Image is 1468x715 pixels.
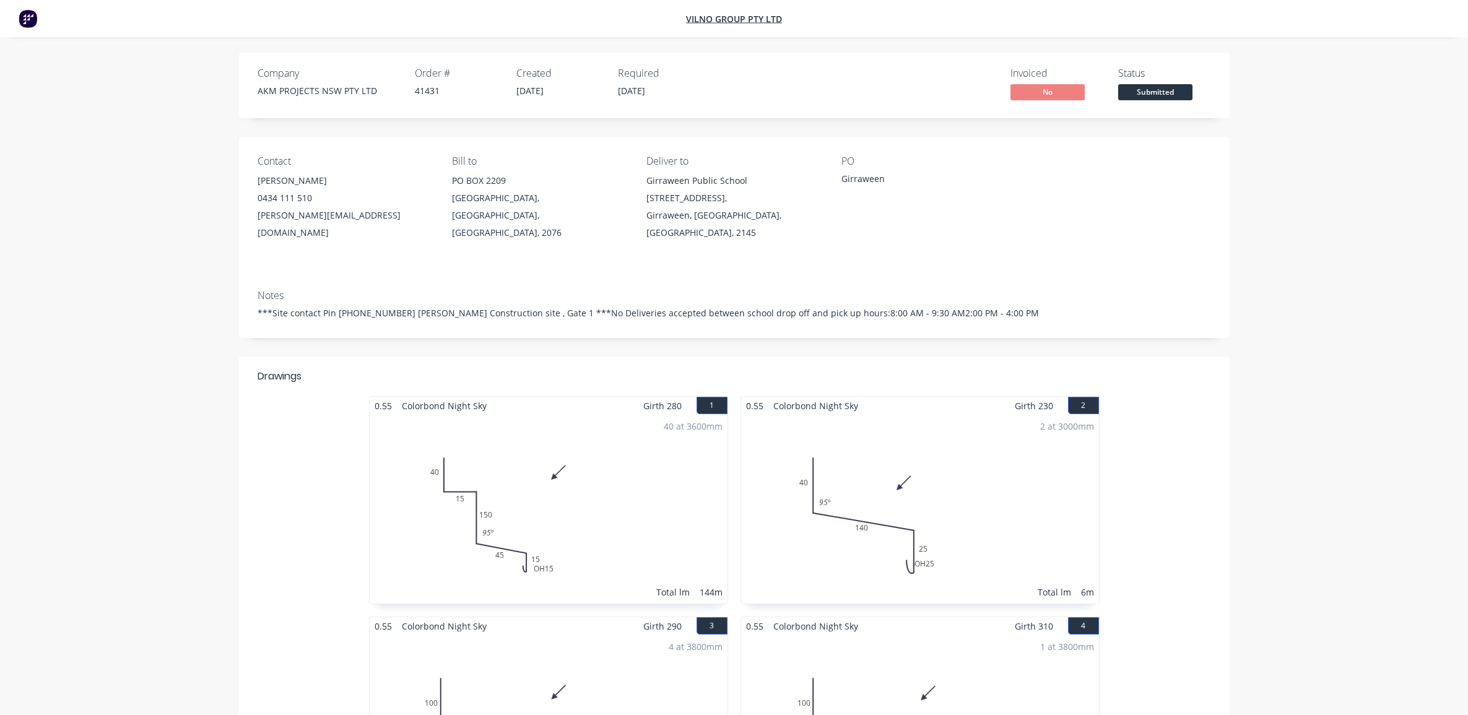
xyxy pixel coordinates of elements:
span: 0.55 [370,617,397,635]
div: AKM PROJECTS NSW PTY LTD [258,84,400,97]
div: Status [1118,67,1211,79]
div: 40 at 3600mm [664,420,723,433]
div: Notes [258,290,1211,301]
div: 6m [1081,586,1094,599]
button: 3 [697,617,727,635]
div: [GEOGRAPHIC_DATA], [GEOGRAPHIC_DATA], [GEOGRAPHIC_DATA], 2076 [452,189,627,241]
div: Girraween, [GEOGRAPHIC_DATA], [GEOGRAPHIC_DATA], 2145 [646,207,821,241]
div: Total lm [656,586,690,599]
img: Factory [19,9,37,28]
div: Required [618,67,705,79]
div: Deliver to [646,155,821,167]
span: 0.55 [741,617,768,635]
a: Vilno Group Pty Ltd [686,13,782,25]
div: 144m [700,586,723,599]
span: Colorbond Night Sky [397,617,492,635]
div: 1 at 3800mm [1040,640,1094,653]
div: 4 at 3800mm [669,640,723,653]
div: [PERSON_NAME] [258,172,432,189]
div: 040140OH252595º2 at 3000mmTotal lm6m [741,415,1099,604]
div: Girraween Public School [STREET_ADDRESS],Girraween, [GEOGRAPHIC_DATA], [GEOGRAPHIC_DATA], 2145 [646,172,821,241]
div: 0401515045OH151595º40 at 3600mmTotal lm144m [370,415,727,604]
span: 0.55 [370,397,397,415]
button: 2 [1068,397,1099,414]
div: [PERSON_NAME][EMAIL_ADDRESS][DOMAIN_NAME] [258,207,432,241]
div: Girraween [841,172,996,189]
div: Created [516,67,603,79]
span: Colorbond Night Sky [397,397,492,415]
div: PO BOX 2209 [452,172,627,189]
div: PO [841,155,1016,167]
span: Submitted [1118,84,1192,100]
div: Total lm [1038,586,1071,599]
span: Girth 290 [643,617,682,635]
div: ***Site contact Pin [PHONE_NUMBER] [PERSON_NAME] Construction site , Gate 1 ***No Deliveries acce... [258,306,1211,319]
button: 4 [1068,617,1099,635]
span: Girth 310 [1015,617,1053,635]
span: Colorbond Night Sky [768,617,863,635]
div: 41431 [415,84,502,97]
span: [DATE] [516,85,544,97]
div: Order # [415,67,502,79]
div: Girraween Public School [STREET_ADDRESS], [646,172,821,207]
span: Girth 230 [1015,397,1053,415]
div: 0434 111 510 [258,189,432,207]
div: [PERSON_NAME]0434 111 510[PERSON_NAME][EMAIL_ADDRESS][DOMAIN_NAME] [258,172,432,241]
span: Colorbond Night Sky [768,397,863,415]
div: Drawings [258,369,302,384]
div: 2 at 3000mm [1040,420,1094,433]
span: No [1010,84,1085,100]
div: Invoiced [1010,67,1103,79]
div: Contact [258,155,432,167]
span: 0.55 [741,397,768,415]
div: Company [258,67,400,79]
div: Bill to [452,155,627,167]
span: [DATE] [618,85,645,97]
button: 1 [697,397,727,414]
span: Girth 280 [643,397,682,415]
div: PO BOX 2209[GEOGRAPHIC_DATA], [GEOGRAPHIC_DATA], [GEOGRAPHIC_DATA], 2076 [452,172,627,241]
